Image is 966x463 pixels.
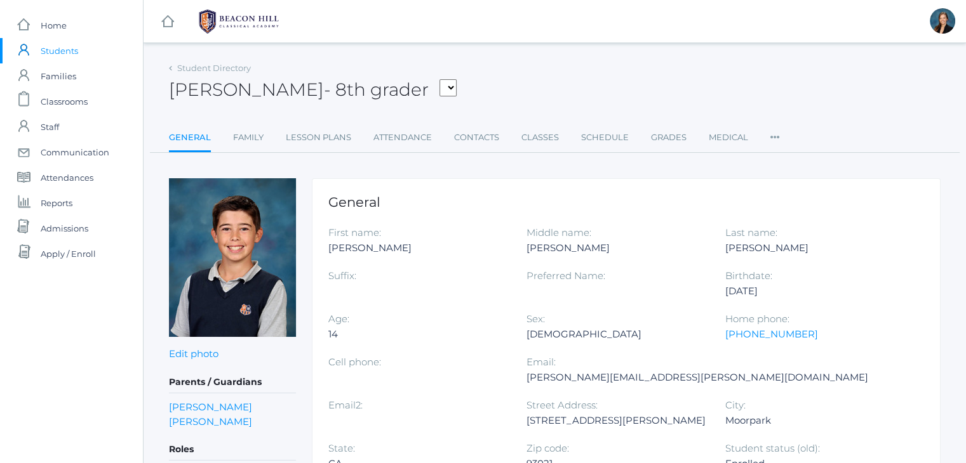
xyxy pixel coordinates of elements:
[725,442,820,454] label: Student status (old):
[41,216,88,241] span: Admissions
[581,125,629,150] a: Schedule
[527,442,569,454] label: Zip code:
[328,327,507,342] div: 14
[373,125,432,150] a: Attendance
[286,125,351,150] a: Lesson Plans
[454,125,499,150] a: Contacts
[527,370,868,385] div: [PERSON_NAME][EMAIL_ADDRESS][PERSON_NAME][DOMAIN_NAME]
[169,80,457,100] h2: [PERSON_NAME]
[169,372,296,393] h5: Parents / Guardians
[41,89,88,114] span: Classrooms
[527,399,598,411] label: Street Address:
[328,399,363,411] label: Email2:
[41,241,96,266] span: Apply / Enroll
[709,125,748,150] a: Medical
[177,63,251,73] a: Student Directory
[725,284,904,299] div: [DATE]
[41,63,76,89] span: Families
[41,13,67,38] span: Home
[527,413,706,428] div: [STREET_ADDRESS][PERSON_NAME]
[169,178,296,337] img: Jake Arnold
[527,313,545,325] label: Sex:
[328,442,355,454] label: State:
[41,140,109,165] span: Communication
[328,270,356,282] label: Suffix:
[328,356,381,368] label: Cell phone:
[725,240,904,256] div: [PERSON_NAME]
[527,270,605,282] label: Preferred Name:
[169,414,252,429] a: [PERSON_NAME]
[930,8,955,34] div: Allison Smith
[725,313,789,325] label: Home phone:
[527,240,706,256] div: [PERSON_NAME]
[191,6,286,37] img: BHCALogos-05-308ed15e86a5a0abce9b8dd61676a3503ac9727e845dece92d48e8588c001991.png
[41,190,72,216] span: Reports
[725,270,772,282] label: Birthdate:
[328,195,924,209] h1: General
[527,356,556,368] label: Email:
[328,313,349,325] label: Age:
[169,125,211,152] a: General
[651,125,687,150] a: Grades
[41,114,59,140] span: Staff
[41,165,93,190] span: Attendances
[233,125,264,150] a: Family
[725,399,746,411] label: City:
[328,240,507,256] div: [PERSON_NAME]
[324,79,429,100] span: - 8th grader
[169,400,252,414] a: [PERSON_NAME]
[169,439,296,460] h5: Roles
[527,327,706,342] div: [DEMOGRAPHIC_DATA]
[725,413,904,428] div: Moorpark
[725,328,818,340] a: [PHONE_NUMBER]
[41,38,78,63] span: Students
[328,226,381,238] label: First name:
[725,226,777,238] label: Last name:
[169,348,218,360] a: Edit photo
[521,125,559,150] a: Classes
[527,226,591,238] label: Middle name:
